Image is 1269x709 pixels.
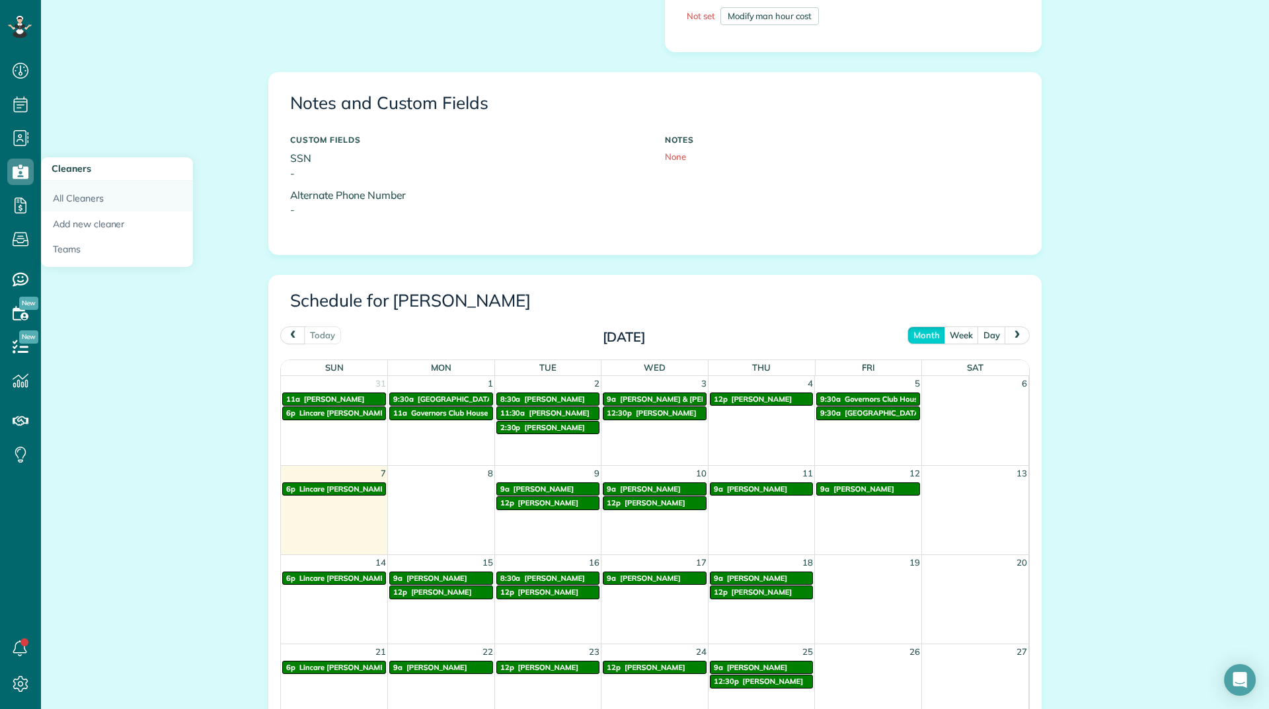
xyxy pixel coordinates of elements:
[299,663,422,672] span: Lincare [PERSON_NAME] Locartion
[389,406,493,420] a: 11a Governors Club House
[1015,466,1028,481] span: 13
[727,484,788,494] span: [PERSON_NAME]
[290,135,645,144] h5: CUSTOM FIELDS
[496,421,600,434] a: 2:30p [PERSON_NAME]
[607,574,616,583] span: 9a
[325,362,344,373] span: Sun
[41,181,193,211] a: All Cleaners
[529,408,590,418] span: [PERSON_NAME]
[908,555,921,570] span: 19
[389,661,493,674] a: 9a [PERSON_NAME]
[695,644,708,659] span: 24
[500,663,514,672] span: 12p
[978,326,1006,344] button: day
[514,484,574,494] span: [PERSON_NAME]
[304,394,365,404] span: [PERSON_NAME]
[500,587,514,597] span: 12p
[603,392,707,406] a: 9a [PERSON_NAME] & [PERSON_NAME]
[714,663,723,672] span: 9a
[486,376,494,391] span: 1
[379,466,387,481] span: 7
[524,423,585,432] span: [PERSON_NAME]
[496,406,600,420] a: 11:30a [PERSON_NAME]
[593,466,601,481] span: 9
[710,392,814,406] a: 12p [PERSON_NAME]
[743,677,804,686] span: [PERSON_NAME]
[541,330,707,344] h2: [DATE]
[282,572,386,585] a: 6p Lincare [PERSON_NAME] Locartion
[481,555,494,570] span: 15
[486,466,494,481] span: 8
[588,555,601,570] span: 16
[710,661,814,674] a: 9a [PERSON_NAME]
[607,498,621,507] span: 12p
[524,574,585,583] span: [PERSON_NAME]
[406,663,467,672] span: [PERSON_NAME]
[286,484,295,494] span: 6p
[374,376,387,391] span: 31
[603,496,707,509] a: 12p [PERSON_NAME]
[710,585,814,599] a: 12p [PERSON_NAME]
[710,482,814,496] a: 9a [PERSON_NAME]
[500,484,510,494] span: 9a
[845,394,921,404] span: Governors Club House
[913,376,921,391] span: 5
[282,482,386,496] a: 6p Lincare [PERSON_NAME] Locartion
[539,362,557,373] span: Tue
[286,394,300,404] span: 11a
[607,394,616,404] span: 9a
[687,11,715,21] span: Not set
[644,362,666,373] span: Wed
[500,574,521,583] span: 8:30a
[290,151,645,181] p: SSN -
[290,291,1020,311] h3: Schedule for [PERSON_NAME]
[665,151,686,162] span: None
[714,484,723,494] span: 9a
[286,408,295,418] span: 6p
[431,362,451,373] span: Mon
[496,585,600,599] a: 12p [PERSON_NAME]
[1224,664,1256,696] div: Open Intercom Messenger
[625,663,685,672] span: [PERSON_NAME]
[714,587,728,597] span: 12p
[732,394,792,404] span: [PERSON_NAME]
[593,376,601,391] span: 2
[290,94,1020,113] h3: Notes and Custom Fields
[41,211,193,237] a: Add new cleaner
[393,663,403,672] span: 9a
[720,7,819,25] a: Modify man hour cost
[393,574,403,583] span: 9a
[727,663,788,672] span: [PERSON_NAME]
[603,661,707,674] a: 12p [PERSON_NAME]
[1015,555,1028,570] span: 20
[282,661,386,674] a: 6p Lincare [PERSON_NAME] Locartion
[714,394,728,404] span: 12p
[845,408,922,418] span: [GEOGRAPHIC_DATA]
[820,408,841,418] span: 9:30a
[393,408,407,418] span: 11a
[1015,644,1028,659] span: 27
[752,362,771,373] span: Thu
[816,482,920,496] a: 9a [PERSON_NAME]
[389,572,493,585] a: 9a [PERSON_NAME]
[393,587,407,597] span: 12p
[816,406,920,420] a: 9:30a [GEOGRAPHIC_DATA]
[801,555,814,570] span: 18
[603,406,707,420] a: 12:30p [PERSON_NAME]
[299,574,422,583] span: Lincare [PERSON_NAME] Locartion
[665,135,1020,144] h5: NOTES
[967,362,983,373] span: Sat
[496,482,600,496] a: 9a [PERSON_NAME]
[625,498,685,507] span: [PERSON_NAME]
[496,392,600,406] a: 8:30a [PERSON_NAME]
[280,326,305,344] button: prev
[290,188,645,218] p: Alternate Phone Number -
[52,163,91,174] span: Cleaners
[907,326,946,344] button: month
[727,574,788,583] span: [PERSON_NAME]
[19,330,38,344] span: New
[710,675,814,688] a: 12:30p [PERSON_NAME]
[607,484,616,494] span: 9a
[820,484,829,494] span: 9a
[496,572,600,585] a: 8:30a [PERSON_NAME]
